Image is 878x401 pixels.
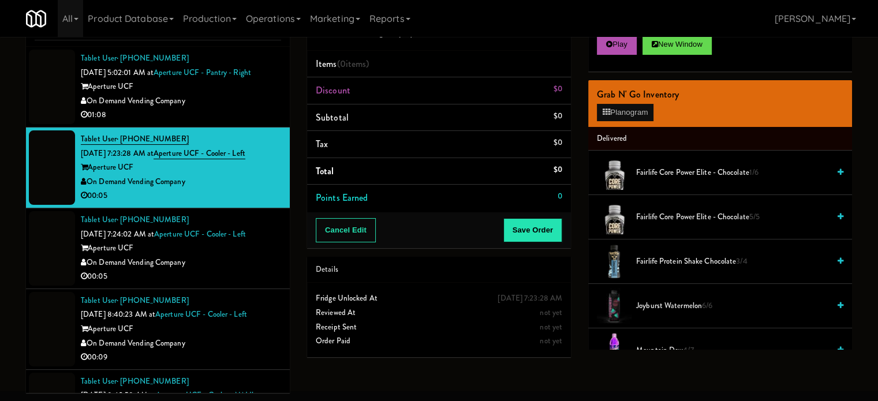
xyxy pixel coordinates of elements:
div: Grab N' Go Inventory [597,86,843,103]
a: Aperture UCF - Cooler - Left [155,309,247,320]
span: not yet [540,335,562,346]
span: · [PHONE_NUMBER] [117,53,189,63]
div: 0 [558,189,562,204]
div: $0 [554,163,562,177]
button: Play [597,34,637,55]
span: Joyburst Watermelon [636,299,829,313]
li: Tablet User· [PHONE_NUMBER][DATE] 8:40:23 AM atAperture UCF - Cooler - LeftAperture UCFOn Demand ... [26,289,290,370]
div: Fridge Unlocked At [316,291,562,306]
span: Fairlife Core Power Elite - Chocolate [636,210,829,224]
div: 00:09 [81,350,281,365]
span: not yet [540,307,562,318]
div: 01:08 [81,108,281,122]
div: 00:05 [81,269,281,284]
div: On Demand Vending Company [81,256,281,270]
span: · [PHONE_NUMBER] [117,376,189,387]
a: Tablet User· [PHONE_NUMBER] [81,376,189,387]
a: Aperture UCF - Cooler - Left [154,148,245,159]
button: Planogram [597,104,653,121]
a: Tablet User· [PHONE_NUMBER] [81,133,189,145]
span: (0 ) [337,57,369,70]
div: Aperture UCF [81,80,281,94]
div: On Demand Vending Company [81,336,281,351]
div: 00:05 [81,189,281,203]
h5: On Demand Vending Company [316,29,562,38]
div: Aperture UCF [81,322,281,336]
span: Points Earned [316,191,368,204]
span: Subtotal [316,111,349,124]
div: Fairlife Core Power Elite - Chocolate5/5 [632,210,843,224]
div: Aperture UCF [81,160,281,175]
a: Tablet User· [PHONE_NUMBER] [81,53,189,63]
li: Tablet User· [PHONE_NUMBER][DATE] 7:23:28 AM atAperture UCF - Cooler - LeftAperture UCFOn Demand ... [26,128,290,208]
a: Tablet User· [PHONE_NUMBER] [81,214,189,225]
div: Fairlife Protein Shake Chocolate3/4 [632,254,843,269]
button: New Window [642,34,712,55]
span: 6/6 [702,300,712,311]
span: Total [316,164,334,178]
span: · [PHONE_NUMBER] [117,133,189,144]
span: 5/5 [749,211,760,222]
span: 3/4 [736,256,747,267]
button: Save Order [503,218,562,242]
span: [DATE] 8:40:58 AM at [81,389,156,400]
div: Joyburst Watermelon6/6 [632,299,843,313]
li: Tablet User· [PHONE_NUMBER][DATE] 5:02:01 AM atAperture UCF - Pantry - RightAperture UCFOn Demand... [26,47,290,128]
span: Mountain Dew [636,343,829,358]
div: Fairlife Core Power Elite - Chocolate1/6 [632,166,843,180]
div: Order Paid [316,334,562,348]
div: $0 [554,109,562,123]
ng-pluralize: items [346,57,367,70]
span: Items [316,57,369,70]
div: On Demand Vending Company [81,175,281,189]
div: $0 [554,136,562,150]
span: [DATE] 5:02:01 AM at [81,67,154,78]
span: · [PHONE_NUMBER] [117,295,189,306]
a: Aperture UCF - Cooler - Middle [156,389,257,400]
div: $0 [554,82,562,96]
span: Fairlife Protein Shake Chocolate [636,254,829,269]
span: [DATE] 8:40:23 AM at [81,309,155,320]
div: Aperture UCF [81,241,281,256]
div: On Demand Vending Company [81,94,281,108]
a: Tablet User· [PHONE_NUMBER] [81,295,189,306]
div: Details [316,263,562,277]
span: 4/7 [683,344,693,355]
span: · [PHONE_NUMBER] [117,214,189,225]
span: not yet [540,321,562,332]
span: [DATE] 7:23:28 AM at [81,148,154,159]
button: Cancel Edit [316,218,376,242]
li: Tablet User· [PHONE_NUMBER][DATE] 7:24:02 AM atAperture UCF - Cooler - LeftAperture UCFOn Demand ... [26,208,290,289]
div: Reviewed At [316,306,562,320]
li: Delivered [588,127,852,151]
span: Discount [316,84,350,97]
span: Tax [316,137,328,151]
span: 1/6 [749,167,759,178]
div: Receipt Sent [316,320,562,335]
div: Mountain Dew4/7 [632,343,843,358]
a: Aperture UCF - Pantry - Right [154,67,251,78]
div: [DATE] 7:23:28 AM [498,291,562,306]
img: Micromart [26,9,46,29]
span: [DATE] 7:24:02 AM at [81,228,154,239]
span: Fairlife Core Power Elite - Chocolate [636,166,829,180]
a: Aperture UCF - Cooler - Left [154,228,246,239]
